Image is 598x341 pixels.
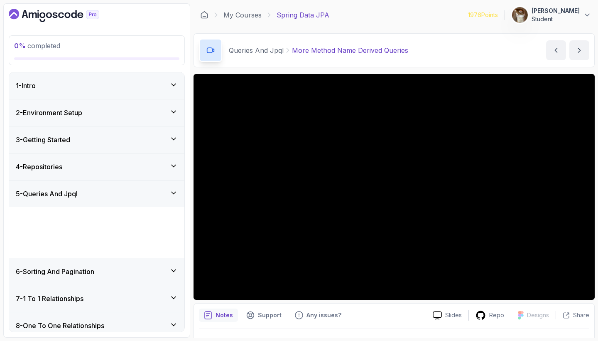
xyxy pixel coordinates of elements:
[16,267,94,277] h3: 6 - Sorting And Pagination
[241,309,287,322] button: Support button
[277,10,329,20] p: Spring Data JPA
[229,45,284,55] p: Queries And Jpql
[9,153,184,180] button: 4-Repositories
[258,311,282,319] p: Support
[290,309,346,322] button: Feedback button
[14,42,60,50] span: completed
[512,7,528,23] img: user profile image
[445,311,462,319] p: Slides
[216,311,233,319] p: Notes
[16,321,104,331] h3: 8 - One To One Relationships
[9,72,184,99] button: 1-Intro
[556,311,589,319] button: Share
[489,311,504,319] p: Repo
[16,81,36,91] h3: 1 - Intro
[9,312,184,339] button: 8-One To One Relationships
[292,45,408,55] p: More Method Name Derived Queries
[9,258,184,285] button: 6-Sorting And Pagination
[9,126,184,153] button: 3-Getting Started
[223,10,262,20] a: My Courses
[9,99,184,126] button: 2-Environment Setup
[512,7,591,23] button: user profile image[PERSON_NAME]Student
[194,74,595,300] iframe: 2 - More Method Name Derived Queries
[9,180,184,207] button: 5-Queries And Jpql
[16,294,83,304] h3: 7 - 1 To 1 Relationships
[16,162,62,172] h3: 4 - Repositories
[200,11,208,19] a: Dashboard
[569,40,589,60] button: next content
[16,135,70,145] h3: 3 - Getting Started
[14,42,26,50] span: 0 %
[527,311,549,319] p: Designs
[9,9,118,22] a: Dashboard
[546,40,566,60] button: previous content
[306,311,341,319] p: Any issues?
[16,108,82,118] h3: 2 - Environment Setup
[532,15,580,23] p: Student
[573,311,589,319] p: Share
[426,311,468,320] a: Slides
[468,11,498,19] p: 1976 Points
[532,7,580,15] p: [PERSON_NAME]
[469,310,511,321] a: Repo
[16,189,78,199] h3: 5 - Queries And Jpql
[199,309,238,322] button: notes button
[9,285,184,312] button: 7-1 To 1 Relationships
